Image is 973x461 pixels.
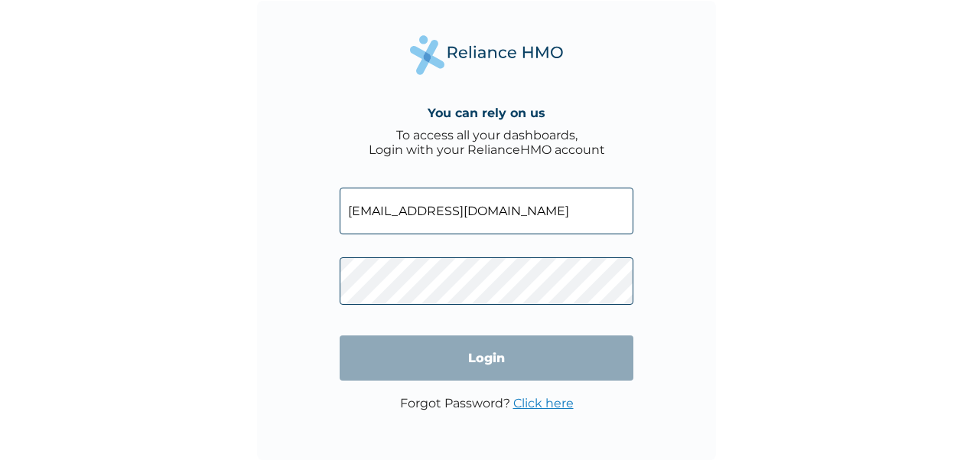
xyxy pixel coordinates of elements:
[400,396,574,410] p: Forgot Password?
[410,35,563,74] img: Reliance Health's Logo
[340,188,633,234] input: Email address or HMO ID
[428,106,545,120] h4: You can rely on us
[513,396,574,410] a: Click here
[340,335,633,381] input: Login
[369,128,605,157] div: To access all your dashboards, Login with your RelianceHMO account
